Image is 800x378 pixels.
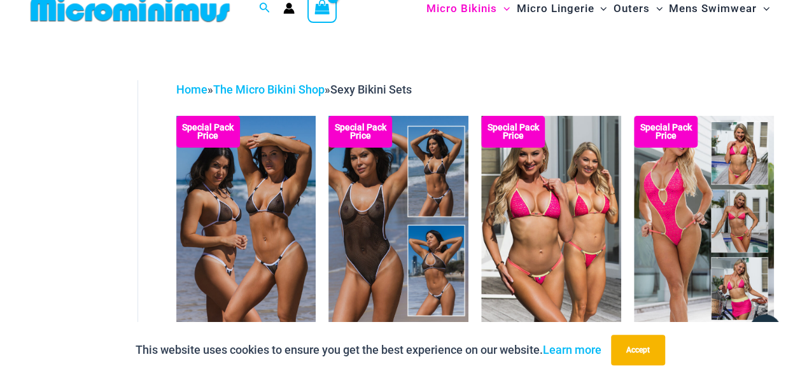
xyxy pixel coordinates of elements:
b: Special Pack Price [176,123,240,140]
a: The Micro Bikini Shop [213,83,325,96]
a: Account icon link [283,3,295,14]
b: Special Pack Price [328,123,392,140]
b: Special Pack Price [634,123,698,140]
span: » » [176,83,412,96]
button: Accept [611,335,665,365]
img: Tri Top Pack F [481,116,621,326]
span: Sexy Bikini Sets [330,83,412,96]
a: Search icon link [259,1,270,17]
p: This website uses cookies to ensure you get the best experience on our website. [136,340,601,360]
img: Collection Pack F [634,116,774,326]
iframe: TrustedSite Certified [32,70,146,325]
a: Collection Pack F Collection Pack BCollection Pack B [634,116,774,326]
a: Learn more [543,343,601,356]
a: Tri Top Pack F Tri Top Pack BTri Top Pack B [481,116,621,326]
img: Collection Pack [328,116,468,326]
b: Special Pack Price [481,123,545,140]
a: Top Bum Pack Top Bum Pack bTop Bum Pack b [176,116,316,326]
a: Home [176,83,207,96]
a: Collection Pack Collection Pack b (1)Collection Pack b (1) [328,116,468,326]
img: Top Bum Pack [176,116,316,326]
